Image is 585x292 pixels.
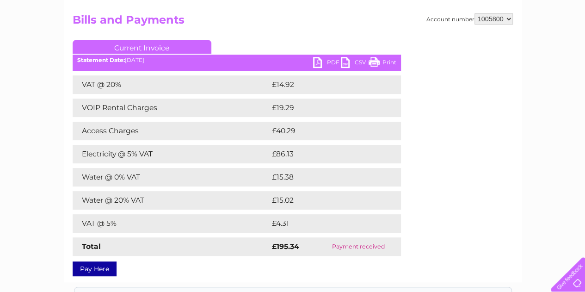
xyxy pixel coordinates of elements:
td: Water @ 20% VAT [73,191,270,210]
a: Water [422,39,440,46]
td: £15.38 [270,168,382,186]
td: VAT @ 5% [73,214,270,233]
a: Current Invoice [73,40,211,54]
td: Access Charges [73,122,270,140]
a: Blog [505,39,518,46]
strong: £195.34 [272,242,299,251]
b: Statement Date: [77,56,125,63]
td: £86.13 [270,145,382,163]
a: Pay Here [73,261,117,276]
div: Account number [426,13,513,25]
td: £19.29 [270,99,382,117]
div: [DATE] [73,57,401,63]
td: Electricity @ 5% VAT [73,145,270,163]
a: PDF [313,57,341,70]
a: Energy [445,39,466,46]
td: £14.92 [270,75,382,94]
div: Clear Business is a trading name of Verastar Limited (registered in [GEOGRAPHIC_DATA] No. 3667643... [74,5,511,45]
td: £40.29 [270,122,382,140]
strong: Total [82,242,101,251]
a: CSV [341,57,369,70]
td: Water @ 0% VAT [73,168,270,186]
td: VOIP Rental Charges [73,99,270,117]
img: logo.png [20,24,68,52]
td: £4.31 [270,214,378,233]
a: Log out [554,39,576,46]
td: £15.02 [270,191,382,210]
td: Payment received [316,237,400,256]
h2: Bills and Payments [73,13,513,31]
a: Telecoms [471,39,499,46]
a: Contact [523,39,546,46]
a: 0333 014 3131 [411,5,474,16]
a: Print [369,57,396,70]
td: VAT @ 20% [73,75,270,94]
